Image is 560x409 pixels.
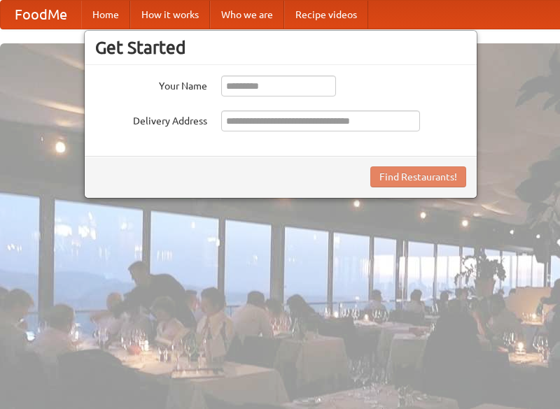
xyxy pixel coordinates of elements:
a: Recipe videos [284,1,368,29]
h3: Get Started [95,37,466,58]
a: How it works [130,1,210,29]
label: Your Name [95,76,207,93]
label: Delivery Address [95,110,207,128]
a: Home [81,1,130,29]
a: Who we are [210,1,284,29]
button: Find Restaurants! [370,166,466,187]
a: FoodMe [1,1,81,29]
